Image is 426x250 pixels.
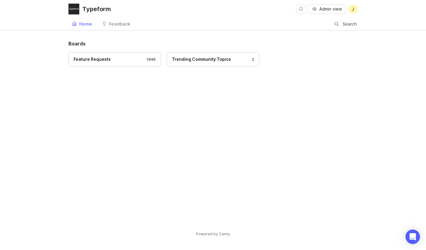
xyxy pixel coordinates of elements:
span: Admin view [319,6,342,12]
div: Feedback [109,22,131,26]
div: 1965 [144,57,156,62]
button: Admin view [308,4,346,14]
div: Typeform [82,6,111,12]
a: Trending Community Topics2 [167,52,259,66]
a: Powered by Canny [195,230,231,237]
h1: Boards [68,40,358,47]
div: 2 [249,57,254,62]
span: J [352,5,354,13]
div: Feature Requests [74,56,111,63]
img: Typeform logo [68,4,79,14]
div: Home [79,22,92,26]
div: Open Intercom Messenger [405,230,420,244]
a: Feedback [98,18,134,30]
button: Notifications [296,4,306,14]
a: Feature Requests1965 [68,52,161,66]
div: Trending Community Topics [172,56,231,63]
button: J [348,4,358,14]
a: Home [68,18,96,30]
